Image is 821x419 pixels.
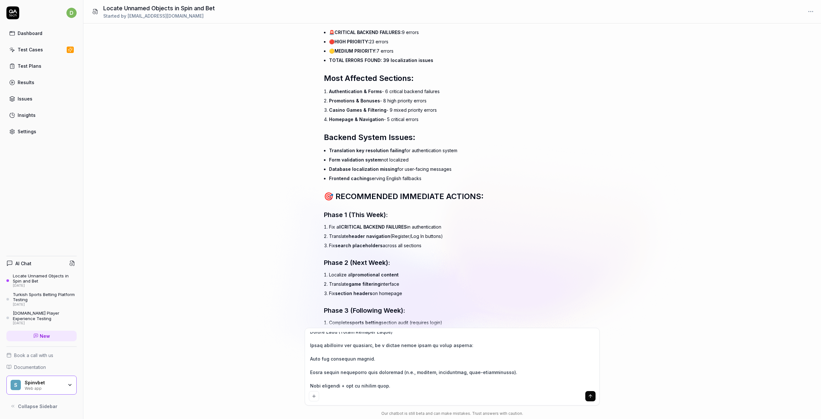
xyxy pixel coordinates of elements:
span: S [11,380,21,390]
span: Book a call with us [14,352,53,359]
a: Locate Unnamed Objects in Spin and Bet[DATE] [6,273,77,288]
button: Collapse Sidebar [6,400,77,413]
div: Our chatbot is still beta and can make mistakes. Trust answers with caution. [305,411,600,416]
a: Settings [6,125,77,138]
li: Complete section audit (requires login) [329,318,548,327]
li: - 8 high priority errors [329,96,548,105]
span: HIGH PRIORITY: [334,39,369,44]
a: Insights [6,109,77,121]
li: - 9 mixed priority errors [329,105,548,115]
span: Authentication & Forms [329,89,382,94]
span: Promotions & Bonuses [329,98,380,103]
li: - 6 critical backend failures [329,87,548,96]
a: Test Cases [6,43,77,56]
span: Casino Games & Filtering [329,107,386,113]
div: Started by [103,13,215,19]
span: Backend System Issues: [324,133,415,142]
span: Translation key resolution failing [329,148,404,153]
li: for user-facing messages [329,164,548,174]
li: Fix across all sections [329,241,548,250]
span: MEDIUM PRIORITY: [334,48,377,54]
li: 🟡 7 errors [329,46,548,56]
li: Translate (Register/Log In buttons) [329,231,548,241]
a: Test Plans [6,60,77,72]
li: Fix all in authentication [329,222,548,231]
span: Form validation system [329,157,381,162]
span: Phase 3 (Following Week): [324,307,405,314]
li: 🔴 23 errors [329,37,548,46]
span: Frontend caching [329,176,369,181]
span: TOTAL ERRORS FOUND: [329,57,382,63]
a: [DOMAIN_NAME] Player Experience Testing[DATE] [6,310,77,325]
span: search placeholders [335,243,383,248]
li: Full localization audit [329,327,548,336]
span: Collapse Sidebar [18,403,57,410]
div: Results [18,79,34,86]
li: Localize all [329,270,548,279]
h4: AI Chat [15,260,31,267]
span: section headers [335,291,372,296]
a: New [6,331,77,341]
span: Database localization missing [329,166,397,172]
li: Translate interface [329,279,548,289]
li: serving English fallbacks [329,174,548,183]
div: Locate Unnamed Objects in Spin and Bet [13,273,77,284]
span: sports betting [350,320,381,325]
a: Book a call with us [6,352,77,359]
span: Documentation [14,364,46,371]
a: Results [6,76,77,89]
div: Test Cases [18,46,43,53]
li: - 5 critical errors [329,115,548,124]
div: Settings [18,128,36,135]
li: not localized [329,155,548,164]
div: Web app [25,385,63,390]
span: Phase 1 (This Week): [324,211,388,219]
button: Add attachment [309,391,319,401]
div: Spinvbet [25,380,63,386]
a: Issues [6,92,77,105]
span: CRITICAL BACKEND FAILURES: [334,30,402,35]
span: Homepage & Navigation [329,117,384,122]
span: promotional content [352,272,399,277]
li: 🚨 9 errors [329,28,548,37]
div: Turkish Sports Betting Platform Testing [13,292,77,302]
div: Test Plans [18,63,41,69]
button: d [66,6,77,19]
span: game filtering [349,281,380,287]
span: header navigation [349,233,390,239]
div: Issues [18,95,32,102]
div: [DATE] [13,321,77,326]
button: SSpinvbetWeb app [6,376,77,395]
div: [DATE] [13,284,77,288]
textarea: Loremip Dolo sit AmetCOns Adipiscingel (SE & DOE) Temporinc: Utlabor e doloremagnaal enim-admi ve... [309,332,596,388]
div: Dashboard [18,30,42,37]
a: Dashboard [6,27,77,39]
div: [DOMAIN_NAME] Player Experience Testing [13,310,77,321]
span: New [40,333,50,339]
span: d [66,8,77,18]
span: 🎯 RECOMMENDED IMMEDIATE ACTIONS: [324,192,484,201]
a: Documentation [6,364,77,371]
span: Most Affected Sections: [324,74,414,83]
span: 39 localization issues [383,57,433,63]
a: Turkish Sports Betting Platform Testing[DATE] [6,292,77,307]
div: [DATE] [13,302,77,307]
li: for authentication system [329,146,548,155]
h1: Locate Unnamed Objects in Spin and Bet [103,4,215,13]
li: Fix on homepage [329,289,548,298]
span: Phase 2 (Next Week): [324,259,390,266]
div: Insights [18,112,36,118]
span: CRITICAL BACKEND FAILURES [341,224,407,230]
span: [EMAIL_ADDRESS][DOMAIN_NAME] [128,13,204,19]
